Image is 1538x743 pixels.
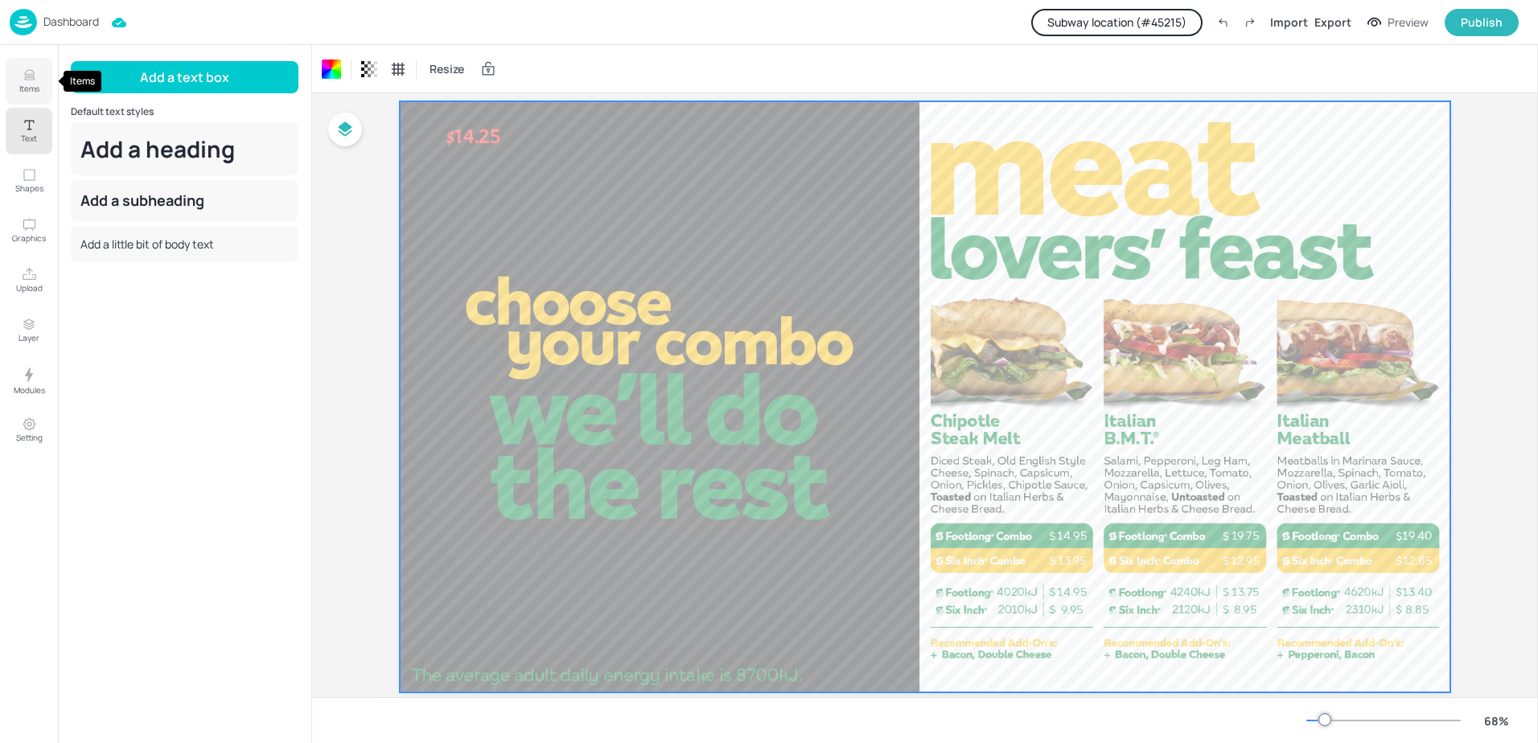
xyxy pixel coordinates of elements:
label: Undo (Ctrl + Z) [1209,9,1236,36]
button: Shapes [6,158,52,204]
div: Publish [1461,14,1503,31]
div: Add a subheading [71,180,298,221]
button: Items [6,58,52,105]
p: Graphics [12,232,46,244]
button: Subway location (#45215) [1031,9,1203,36]
p: 19.75 [1221,527,1270,544]
p: 14.95 [1047,527,1096,544]
span: 8.85 [1405,602,1429,617]
div: Import [1270,14,1308,31]
div: Add a little bit of body text [71,226,298,262]
span: 8.95 [1234,602,1256,617]
label: Redo (Ctrl + Y) [1236,9,1264,36]
button: Text [6,108,52,154]
p: 12.85 [1392,552,1441,569]
p: Upload [16,282,43,294]
p: Text [21,133,37,144]
button: Add a text box [71,61,298,93]
p: Items [19,83,39,94]
button: Modules [6,357,52,404]
p: 12.95 [1221,552,1270,569]
p: Default text styles [71,106,298,117]
span: 14.95 [1057,585,1086,599]
span: 13.40 [1402,585,1433,599]
button: Upload [6,257,52,304]
div: Add a heading [71,122,298,175]
span: 13.75 [1232,585,1259,599]
p: Layer [19,332,39,343]
button: Publish [1445,9,1519,36]
button: Graphics [6,207,52,254]
span: Resize [426,60,467,77]
button: Setting [6,407,52,454]
p: $14.25 [419,121,527,151]
button: Layer [6,307,52,354]
img: logo-86c26b7e.jpg [10,9,37,35]
button: Preview [1358,10,1438,35]
p: Dashboard [43,16,99,27]
p: 13.95 [1047,552,1096,569]
div: Preview [1388,14,1429,31]
p: 19.40 [1392,527,1441,544]
p: Shapes [15,183,43,194]
div: Export [1314,14,1351,31]
p: Setting [16,432,43,443]
div: 68 % [1477,712,1515,729]
p: Modules [14,384,45,396]
span: 9.95 [1061,602,1084,617]
div: Items [64,71,101,92]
